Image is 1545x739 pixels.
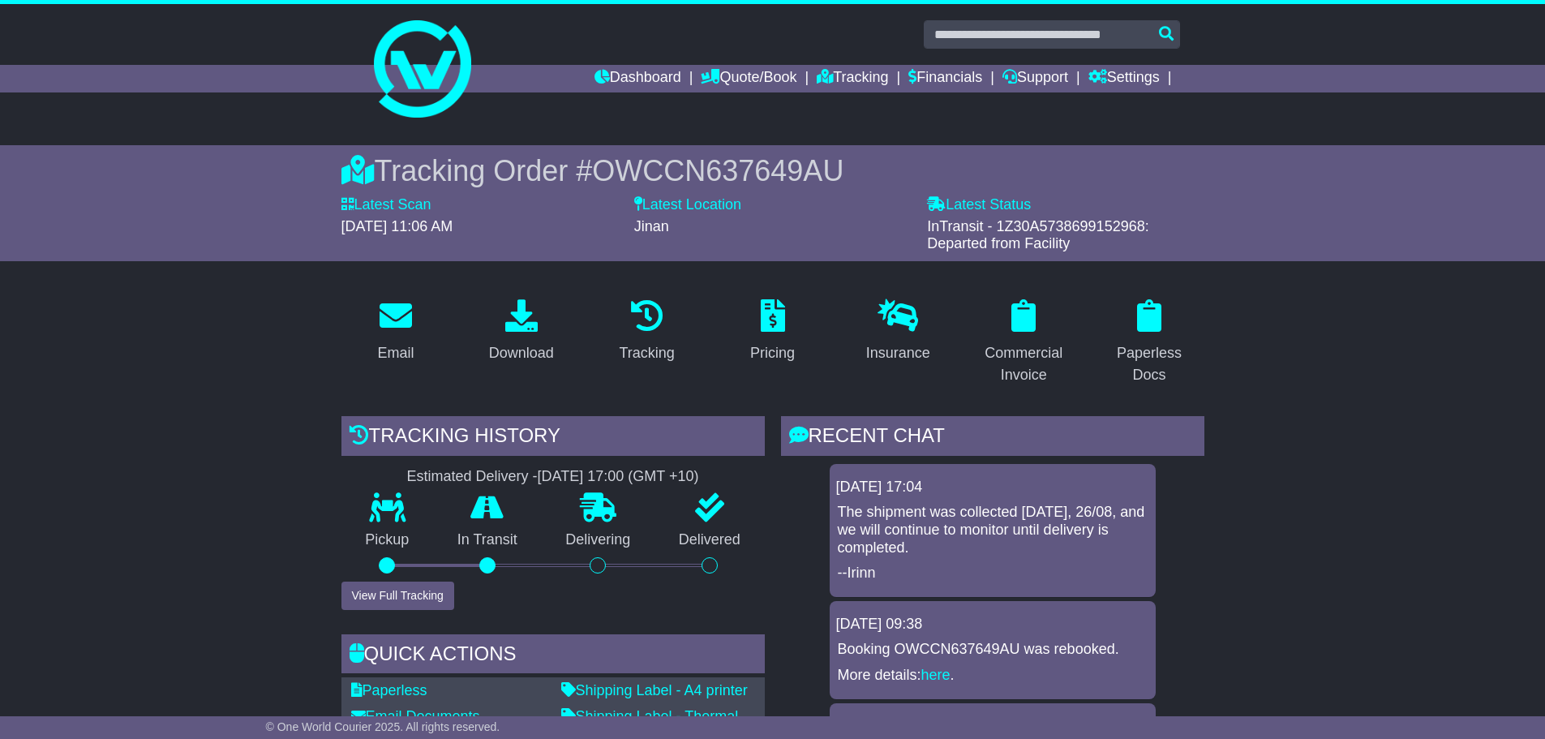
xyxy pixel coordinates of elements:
[856,294,941,370] a: Insurance
[341,531,434,549] p: Pickup
[266,720,500,733] span: © One World Courier 2025. All rights reserved.
[489,342,554,364] div: Download
[838,504,1148,556] p: The shipment was collected [DATE], 26/08, and we will continue to monitor until delivery is compl...
[866,342,930,364] div: Insurance
[351,682,427,698] a: Paperless
[341,218,453,234] span: [DATE] 11:06 AM
[1095,294,1204,392] a: Paperless Docs
[927,218,1149,252] span: InTransit - 1Z30A5738699152968: Departed from Facility
[542,531,655,549] p: Delivering
[634,196,741,214] label: Latest Location
[341,582,454,610] button: View Full Tracking
[377,342,414,364] div: Email
[838,565,1148,582] p: --Irinn
[838,667,1148,685] p: More details: .
[908,65,982,92] a: Financials
[341,634,765,678] div: Quick Actions
[781,416,1204,460] div: RECENT CHAT
[836,479,1149,496] div: [DATE] 17:04
[969,294,1079,392] a: Commercial Invoice
[654,531,765,549] p: Delivered
[479,294,564,370] a: Download
[538,468,699,486] div: [DATE] 17:00 (GMT +10)
[740,294,805,370] a: Pricing
[836,616,1149,634] div: [DATE] 09:38
[1002,65,1068,92] a: Support
[592,154,843,187] span: OWCCN637649AU
[351,708,480,724] a: Email Documents
[1105,342,1194,386] div: Paperless Docs
[608,294,685,370] a: Tracking
[341,196,431,214] label: Latest Scan
[561,682,748,698] a: Shipping Label - A4 printer
[701,65,796,92] a: Quote/Book
[927,196,1031,214] label: Latest Status
[750,342,795,364] div: Pricing
[341,468,765,486] div: Estimated Delivery -
[634,218,669,234] span: Jinan
[838,641,1148,659] p: Booking OWCCN637649AU was rebooked.
[921,667,951,683] a: here
[817,65,888,92] a: Tracking
[367,294,424,370] a: Email
[619,342,674,364] div: Tracking
[433,531,542,549] p: In Transit
[1088,65,1160,92] a: Settings
[594,65,681,92] a: Dashboard
[980,342,1068,386] div: Commercial Invoice
[341,416,765,460] div: Tracking history
[341,153,1204,188] div: Tracking Order #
